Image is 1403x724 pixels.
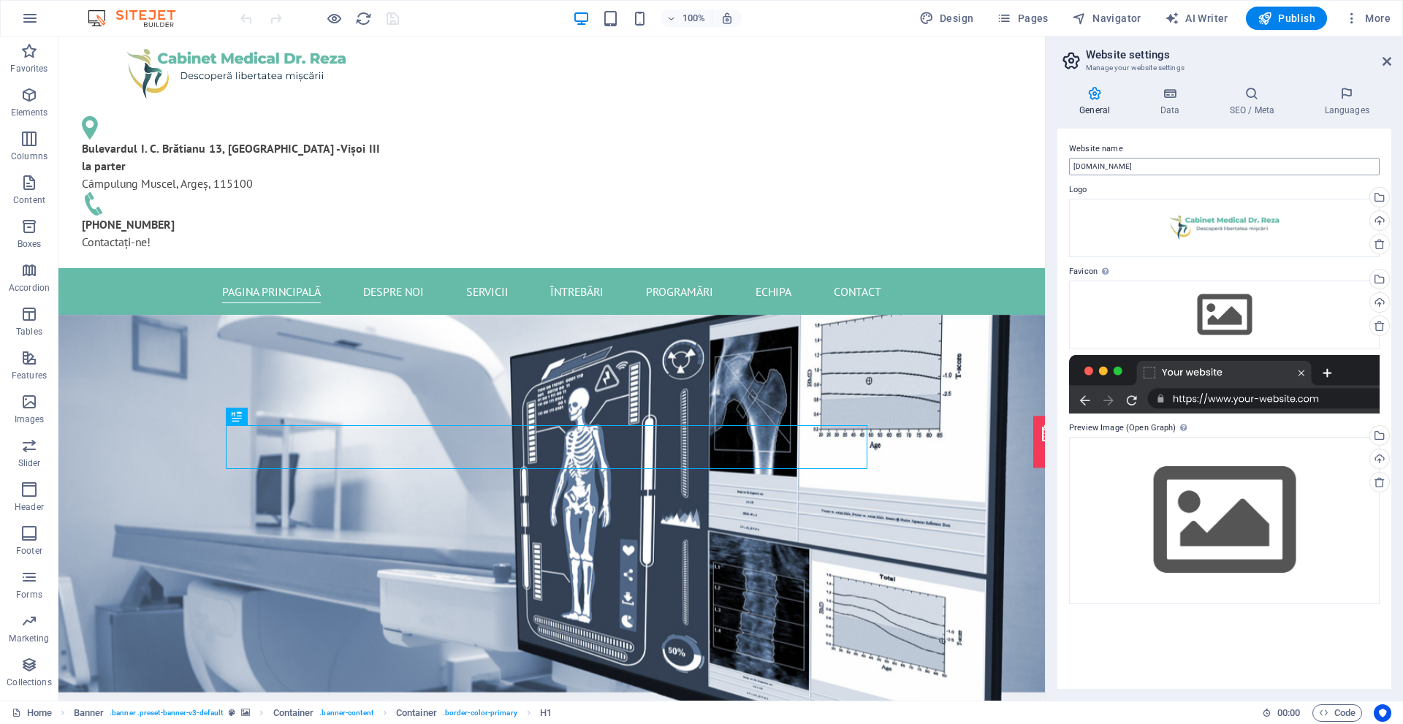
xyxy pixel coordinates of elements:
p: Favorites [10,63,47,75]
h6: Session time [1262,704,1301,722]
h2: Website settings [1086,48,1391,61]
i: This element is a customizable preset [229,709,235,717]
p: Collections [7,677,51,688]
label: Preview Image (Open Graph) [1069,419,1380,437]
p: Features [12,370,47,381]
p: Marketing [9,633,49,644]
div: Design (Ctrl+Alt+Y) [913,7,980,30]
h4: General [1057,86,1138,117]
p: Columns [11,150,47,162]
span: Publish [1258,11,1315,26]
p: Content [13,194,45,206]
span: Click to select. Double-click to edit [540,704,552,722]
p: Images [15,414,45,425]
div: Select files from the file manager, stock photos, or upload file(s) [1069,437,1380,604]
label: Website name [1069,140,1380,158]
p: Header [15,501,44,513]
a: PROGRAMARE [984,388,1062,422]
p: Forms [16,589,42,601]
input: Name... [1069,158,1380,175]
button: Design [913,7,980,30]
i: On resize automatically adjust zoom level to fit chosen device. [720,12,734,25]
button: reload [354,9,372,27]
button: Pages [991,7,1054,30]
p: Footer [16,545,42,557]
nav: breadcrumb [74,704,552,722]
span: 00 00 [1277,704,1300,722]
div: CabinetMedicalDEXA_LOGO_editabilvectorial-10-Copy-772r065G5lGR_VthJt30Zw.jpg [1069,199,1380,257]
span: . border-color-primary [443,704,517,722]
p: Accordion [9,282,50,294]
span: . banner .preset-banner-v3-default [110,704,223,722]
a: Click to cancel selection. Double-click to open Pages [12,704,52,722]
button: Click here to leave preview mode and continue editing [325,9,343,27]
span: More [1345,11,1391,26]
h4: Data [1138,86,1207,117]
h4: SEO / Meta [1207,86,1302,117]
span: Code [1319,704,1356,722]
button: Publish [1246,7,1327,30]
span: : [1288,707,1290,718]
button: Navigator [1066,7,1147,30]
label: Favicon [1069,263,1380,281]
img: Editor Logo [84,9,194,27]
p: Boxes [18,238,42,250]
span: Click to select. Double-click to edit [74,704,104,722]
h6: 100% [683,9,706,27]
div: Select files from the file manager, stock photos, or upload file(s) [1069,281,1380,349]
button: AI Writer [1159,7,1234,30]
span: Navigator [1072,11,1141,26]
button: More [1339,7,1396,30]
span: Click to select. Double-click to edit [396,704,437,722]
span: Pages [997,11,1048,26]
i: Reload page [355,10,372,27]
button: 100% [661,9,712,27]
p: Elements [11,107,48,118]
span: Click to select. Double-click to edit [273,704,314,722]
h4: Languages [1302,86,1391,117]
span: . banner-content [319,704,373,722]
label: Logo [1069,181,1380,199]
span: Design [919,11,974,26]
h3: Manage your website settings [1086,61,1362,75]
button: Usercentrics [1374,704,1391,722]
span: AI Writer [1165,11,1228,26]
p: Tables [16,326,42,338]
button: Code [1312,704,1362,722]
i: This element contains a background [241,709,250,717]
p: Slider [18,457,41,469]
